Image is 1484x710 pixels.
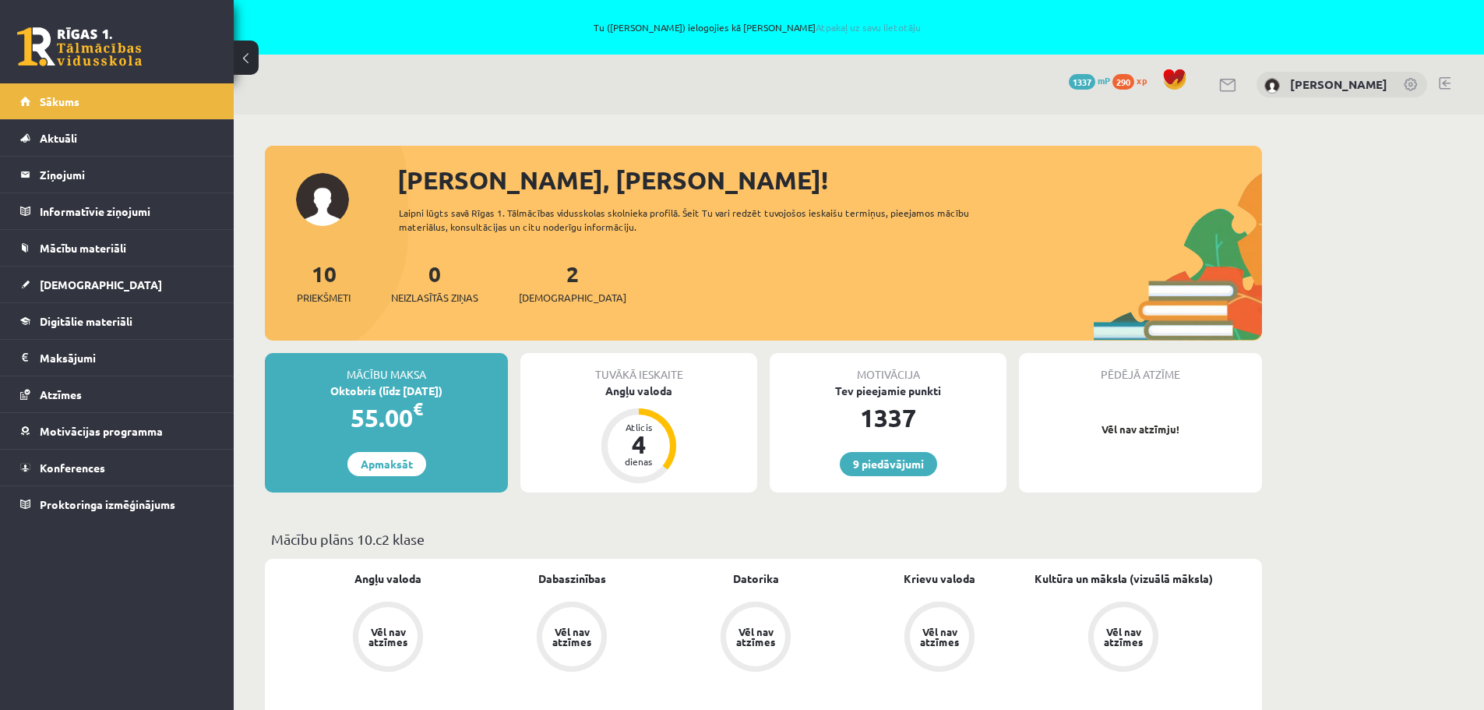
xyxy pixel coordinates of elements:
span: [DEMOGRAPHIC_DATA] [40,277,162,291]
a: Informatīvie ziņojumi [20,193,214,229]
legend: Informatīvie ziņojumi [40,193,214,229]
a: 10Priekšmeti [297,260,351,306]
div: Vēl nav atzīmes [366,627,410,647]
span: Proktoringa izmēģinājums [40,497,175,511]
a: Vēl nav atzīmes [296,602,480,675]
a: Digitālie materiāli [20,303,214,339]
div: Motivācija [770,353,1006,383]
a: 290 xp [1112,74,1154,87]
a: Proktoringa izmēģinājums [20,486,214,522]
span: Digitālie materiāli [40,314,132,328]
a: Dabaszinības [538,570,606,587]
span: Tu ([PERSON_NAME]) ielogojies kā [PERSON_NAME] [179,23,1336,32]
div: [PERSON_NAME], [PERSON_NAME]! [397,161,1262,199]
a: 1337 mP [1069,74,1110,87]
div: Oktobris (līdz [DATE]) [265,383,508,399]
div: Vēl nav atzīmes [734,627,777,647]
a: Maksājumi [20,340,214,376]
div: Laipni lūgts savā Rīgas 1. Tālmācības vidusskolas skolnieka profilā. Šeit Tu vari redzēt tuvojošo... [399,206,997,234]
div: 55.00 [265,399,508,436]
a: [PERSON_NAME] [1290,76,1387,92]
div: dienas [615,457,662,466]
a: Kultūra un māksla (vizuālā māksla) [1035,570,1213,587]
div: Tuvākā ieskaite [520,353,757,383]
span: Priekšmeti [297,290,351,306]
legend: Ziņojumi [40,157,214,193]
span: € [413,397,423,420]
a: Konferences [20,450,214,486]
span: xp [1137,74,1147,87]
a: Aktuāli [20,120,214,156]
span: mP [1098,74,1110,87]
a: Motivācijas programma [20,413,214,449]
span: Motivācijas programma [40,424,163,438]
span: Atzīmes [40,387,82,401]
a: Vēl nav atzīmes [1031,602,1215,675]
img: Margarita Petruse [1264,78,1280,94]
div: Mācību maksa [265,353,508,383]
a: Krievu valoda [904,570,975,587]
a: Datorika [733,570,779,587]
div: Pēdējā atzīme [1019,353,1262,383]
a: Vēl nav atzīmes [664,602,848,675]
a: 9 piedāvājumi [840,452,937,476]
div: Vēl nav atzīmes [550,627,594,647]
div: Angļu valoda [520,383,757,399]
a: [DEMOGRAPHIC_DATA] [20,267,214,302]
legend: Maksājumi [40,340,214,376]
a: Vēl nav atzīmes [848,602,1031,675]
a: Ziņojumi [20,157,214,193]
span: 1337 [1069,74,1095,90]
p: Mācību plāns 10.c2 klase [271,528,1256,549]
span: Neizlasītās ziņas [391,290,478,306]
span: 290 [1112,74,1134,90]
span: Sākums [40,94,79,108]
a: Vēl nav atzīmes [480,602,664,675]
span: Aktuāli [40,131,77,145]
div: Vēl nav atzīmes [1102,627,1145,647]
div: Vēl nav atzīmes [918,627,961,647]
a: Angļu valoda [354,570,421,587]
span: Mācību materiāli [40,241,126,255]
a: Rīgas 1. Tālmācības vidusskola [17,27,142,66]
p: Vēl nav atzīmju! [1027,422,1254,437]
div: Atlicis [615,422,662,432]
div: 4 [615,432,662,457]
a: Apmaksāt [347,452,426,476]
a: Sākums [20,83,214,119]
span: Konferences [40,461,105,475]
a: 2[DEMOGRAPHIC_DATA] [519,260,626,306]
div: 1337 [770,399,1006,436]
div: Tev pieejamie punkti [770,383,1006,399]
a: Angļu valoda Atlicis 4 dienas [520,383,757,486]
span: [DEMOGRAPHIC_DATA] [519,290,626,306]
a: Mācību materiāli [20,230,214,266]
a: Atzīmes [20,376,214,412]
a: Atpakaļ uz savu lietotāju [816,21,921,34]
a: 0Neizlasītās ziņas [391,260,478,306]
